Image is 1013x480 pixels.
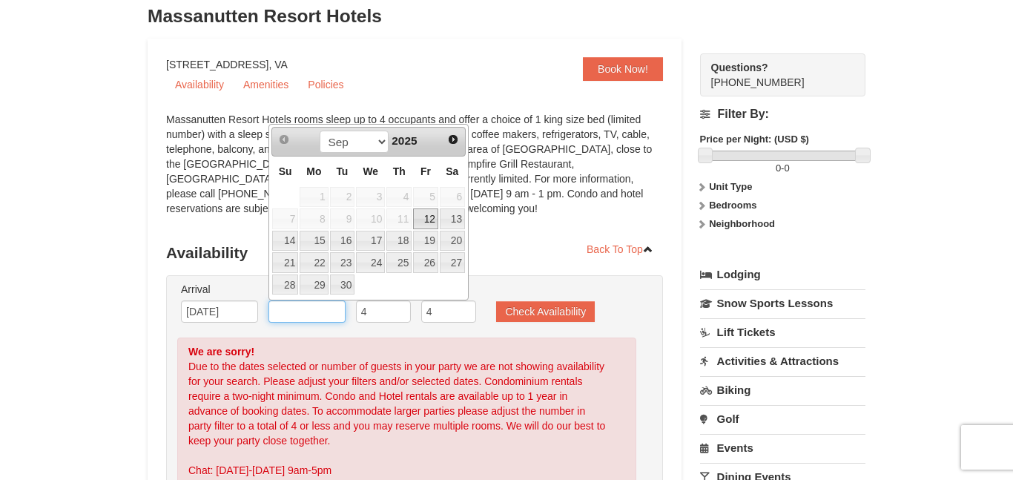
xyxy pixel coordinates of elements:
[271,251,299,274] td: available
[386,230,412,252] td: available
[148,1,865,31] h3: Massanutten Resort Hotels
[299,208,329,230] td: unAvailable
[300,252,328,273] a: 22
[299,73,352,96] a: Policies
[272,231,298,251] a: 14
[300,231,328,251] a: 15
[386,231,412,251] a: 18
[386,208,412,229] span: 11
[330,252,355,273] a: 23
[700,434,865,461] a: Events
[299,274,329,296] td: available
[784,162,789,174] span: 0
[412,186,439,208] td: unAvailable
[711,60,839,88] span: [PHONE_NUMBER]
[700,318,865,346] a: Lift Tickets
[355,230,386,252] td: available
[363,165,378,177] span: Wednesday
[356,252,385,273] a: 24
[700,376,865,404] a: Biking
[700,261,865,288] a: Lodging
[329,208,356,230] td: unAvailable
[330,208,355,229] span: 9
[577,238,663,260] a: Back To Top
[336,165,348,177] span: Tuesday
[709,200,756,211] strong: Bedrooms
[443,129,463,150] a: Next
[496,301,595,322] button: Check Availability
[392,134,417,147] span: 2025
[329,230,356,252] td: available
[166,112,663,231] div: Massanutten Resort Hotels rooms sleep up to 4 occupants and offer a choice of 1 king size bed (li...
[234,73,297,96] a: Amenities
[413,231,438,251] a: 19
[386,186,412,208] td: unAvailable
[420,165,431,177] span: Friday
[446,165,458,177] span: Saturday
[299,230,329,252] td: available
[188,346,254,358] strong: We are sorry!
[393,165,406,177] span: Thursday
[329,274,356,296] td: available
[272,274,298,295] a: 28
[413,252,438,273] a: 26
[412,230,439,252] td: available
[279,165,292,177] span: Sunday
[386,251,412,274] td: available
[413,187,438,208] span: 5
[166,73,233,96] a: Availability
[709,218,775,229] strong: Neighborhood
[355,208,386,230] td: unAvailable
[278,134,290,145] span: Prev
[181,282,258,297] label: Arrival
[271,274,299,296] td: available
[386,208,412,230] td: unAvailable
[166,238,663,268] h3: Availability
[355,251,386,274] td: available
[440,231,465,251] a: 20
[386,252,412,273] a: 25
[439,208,466,230] td: available
[776,162,781,174] span: 0
[299,186,329,208] td: unAvailable
[700,108,865,121] h4: Filter By:
[329,251,356,274] td: available
[300,208,328,229] span: 8
[700,347,865,375] a: Activities & Attractions
[440,187,465,208] span: 6
[709,181,752,192] strong: Unit Type
[299,251,329,274] td: available
[412,208,439,230] td: available
[439,186,466,208] td: unAvailable
[355,186,386,208] td: unAvailable
[330,187,355,208] span: 2
[300,187,328,208] span: 1
[440,252,465,273] a: 27
[330,274,355,295] a: 30
[272,252,298,273] a: 21
[439,251,466,274] td: available
[386,187,412,208] span: 4
[356,231,385,251] a: 17
[271,230,299,252] td: available
[271,208,299,230] td: unAvailable
[274,129,294,150] a: Prev
[700,405,865,433] a: Golf
[583,57,663,81] a: Book Now!
[272,208,298,229] span: 7
[356,187,385,208] span: 3
[329,186,356,208] td: unAvailable
[711,62,768,73] strong: Questions?
[330,231,355,251] a: 16
[300,274,328,295] a: 29
[412,251,439,274] td: available
[306,165,321,177] span: Monday
[700,161,865,176] label: -
[439,230,466,252] td: available
[447,134,459,145] span: Next
[700,289,865,317] a: Snow Sports Lessons
[700,134,809,145] strong: Price per Night: (USD $)
[413,208,438,229] a: 12
[440,208,465,229] a: 13
[356,208,385,229] span: 10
